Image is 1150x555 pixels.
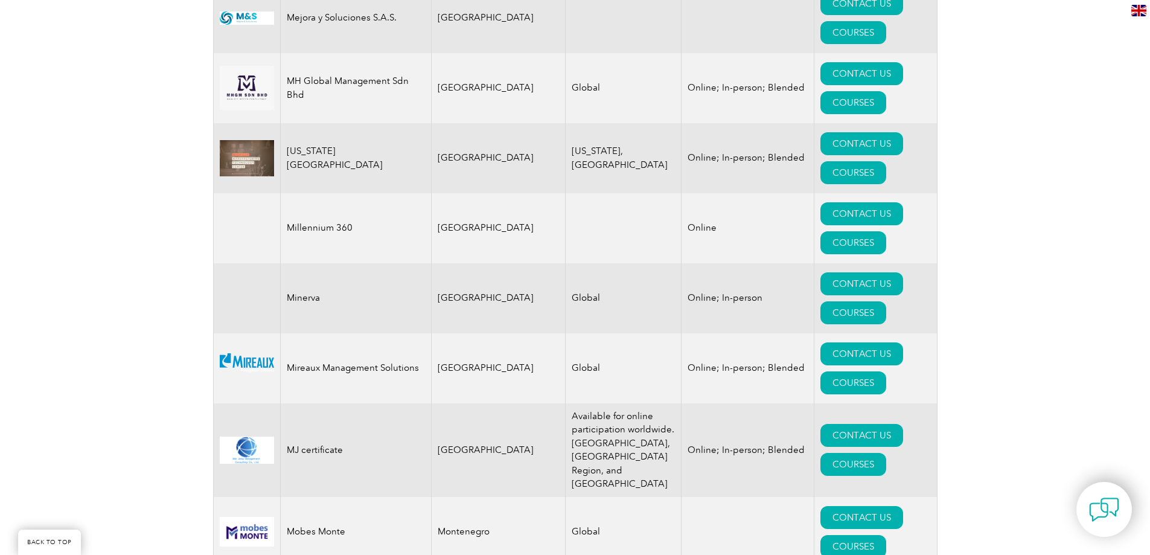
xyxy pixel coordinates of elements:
[1089,495,1119,525] img: contact-chat.png
[820,371,886,394] a: COURSES
[280,403,431,497] td: MJ certificate
[1131,5,1146,16] img: en
[280,53,431,123] td: MH Global Management Sdn Bhd
[566,263,682,333] td: Global
[820,161,886,184] a: COURSES
[682,193,814,263] td: Online
[820,301,886,324] a: COURSES
[220,517,274,547] img: ee85412e-dea2-eb11-b1ac-002248150db4-logo.png
[682,403,814,497] td: Online; In-person; Blended
[280,193,431,263] td: Millennium 360
[682,333,814,403] td: Online; In-person; Blended
[431,403,566,497] td: [GEOGRAPHIC_DATA]
[682,263,814,333] td: Online; In-person
[820,132,903,155] a: CONTACT US
[566,53,682,123] td: Global
[820,272,903,295] a: CONTACT US
[431,333,566,403] td: [GEOGRAPHIC_DATA]
[566,123,682,193] td: [US_STATE], [GEOGRAPHIC_DATA]
[820,342,903,365] a: CONTACT US
[220,140,274,176] img: 4b5e6ceb-3e6f-eb11-a812-00224815377e-logo.jpg
[220,437,274,464] img: 46c31f76-1704-f011-bae3-00224896f61f-logo.png
[820,21,886,44] a: COURSES
[431,193,566,263] td: [GEOGRAPHIC_DATA]
[280,333,431,403] td: Mireaux Management Solutions
[18,530,81,555] a: BACK TO TOP
[431,53,566,123] td: [GEOGRAPHIC_DATA]
[682,53,814,123] td: Online; In-person; Blended
[431,263,566,333] td: [GEOGRAPHIC_DATA]
[820,202,903,225] a: CONTACT US
[566,403,682,497] td: Available for online participation worldwide. [GEOGRAPHIC_DATA], [GEOGRAPHIC_DATA] Region, and [G...
[280,123,431,193] td: [US_STATE][GEOGRAPHIC_DATA]
[280,263,431,333] td: Minerva
[820,62,903,85] a: CONTACT US
[820,424,903,447] a: CONTACT US
[820,506,903,529] a: CONTACT US
[820,231,886,254] a: COURSES
[682,123,814,193] td: Online; In-person; Blended
[431,123,566,193] td: [GEOGRAPHIC_DATA]
[220,11,274,25] img: c58f6375-d72a-f011-8c4d-00224891ba56-logo.jpg
[220,353,274,383] img: 12b9a102-445f-eb11-a812-00224814f89d-logo.png
[820,453,886,476] a: COURSES
[820,91,886,114] a: COURSES
[220,66,274,109] img: 54f63d3f-b34d-ef11-a316-002248944286-logo.jpg
[566,333,682,403] td: Global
